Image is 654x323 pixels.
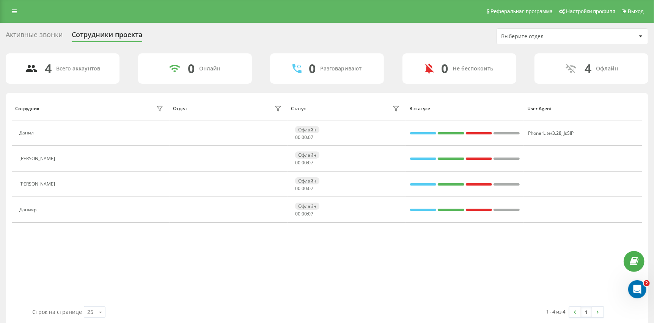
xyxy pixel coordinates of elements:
[453,66,494,72] div: Не беспокоить
[644,280,650,286] span: 2
[308,211,313,217] span: 07
[295,211,313,217] div: : :
[302,211,307,217] span: 00
[308,159,313,166] span: 07
[295,126,319,133] div: Офлайн
[295,134,300,140] span: 00
[295,211,300,217] span: 00
[295,186,313,191] div: : :
[442,61,448,76] div: 0
[72,31,142,42] div: Сотрудники проекта
[490,8,553,14] span: Реферальная программа
[585,61,592,76] div: 4
[295,135,313,140] div: : :
[57,66,101,72] div: Всего аккаунтов
[308,185,313,192] span: 07
[302,134,307,140] span: 00
[295,203,319,210] div: Офлайн
[19,181,57,187] div: [PERSON_NAME]
[596,66,618,72] div: Офлайн
[6,31,63,42] div: Активные звонки
[295,159,300,166] span: 00
[309,61,316,76] div: 0
[295,185,300,192] span: 00
[87,308,93,316] div: 25
[32,308,82,315] span: Строк на странице
[501,33,592,40] div: Выберите отдел
[528,106,639,111] div: User Agent
[291,106,306,111] div: Статус
[173,106,187,111] div: Отдел
[295,177,319,184] div: Офлайн
[528,130,561,136] span: PhonerLite/3.28
[19,130,36,136] div: Данил
[19,156,57,161] div: [PERSON_NAME]
[564,130,574,136] span: JsSIP
[15,106,39,111] div: Сотрудник
[581,307,592,317] a: 1
[199,66,220,72] div: Онлайн
[295,160,313,165] div: : :
[566,8,615,14] span: Настройки профиля
[308,134,313,140] span: 07
[188,61,195,76] div: 0
[321,66,362,72] div: Разговаривают
[546,308,566,315] div: 1 - 4 из 4
[19,207,38,212] div: Данияр
[45,61,52,76] div: 4
[628,280,646,298] iframe: Intercom live chat
[628,8,644,14] span: Выход
[409,106,520,111] div: В статусе
[302,185,307,192] span: 00
[302,159,307,166] span: 00
[295,151,319,159] div: Офлайн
